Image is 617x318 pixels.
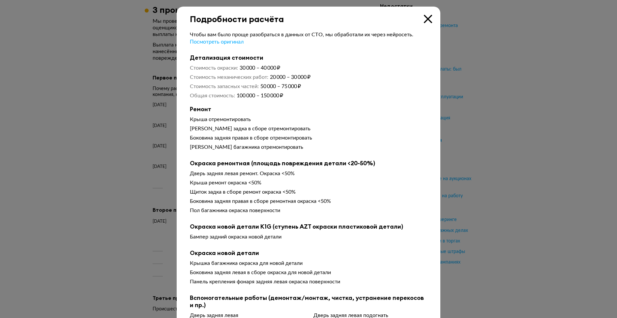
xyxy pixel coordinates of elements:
div: Щиток задка в сборе ремонт окраска <50% [190,189,427,195]
div: Боковина задняя левая в сборе окраска для новой детали [190,269,427,276]
span: Посмотреть оригинал [190,39,244,45]
dt: Стоимость запасных частей [190,83,259,90]
span: 50 000 – 75 000 ₽ [260,84,301,89]
b: Вспомогательные работы (демонтаж/монтаж, чистка, устранение перекосов и пр.) [190,294,427,309]
div: Дверь задняя левая ремонт. Окраска <50% [190,170,427,177]
div: Крыша ремонт окраска <50% [190,179,427,186]
span: Чтобы вам было проще разобраться в данных от СТО, мы обработали их через нейросеть. [190,32,413,37]
div: [PERSON_NAME] багажника отремонтировать [190,144,427,150]
b: Детализация стоимости [190,54,427,61]
dt: Стоимость окраски [190,65,238,71]
span: 100 000 – 150 000 ₽ [237,93,283,98]
div: Боковина задняя правая в сборе ремонтная окраска <50% [190,198,427,205]
div: Крышка багажника окраска для новой детали [190,260,427,267]
b: Окраска ремонтная (площадь повреждения детали <20-50%) [190,160,427,167]
div: Подробности расчёта [177,7,440,24]
div: Панель крепления фонаря задняя левая окраска поверхности [190,278,427,285]
span: 30 000 – 40 000 ₽ [240,65,280,71]
div: [PERSON_NAME] задка в сборе отремонтировать [190,125,427,132]
b: Ремонт [190,106,427,113]
div: Бампер задний окраска новой детали [190,234,427,240]
dt: Общая стоимость [190,92,235,99]
b: Окраска новой детали K1G (ступень AZT окраски пластиковой детали) [190,223,427,230]
div: Пол багажника окраска поверхности [190,207,427,214]
div: Боковина задняя правая в сборе отремонтировать [190,135,427,141]
dt: Стоимость механических работ [190,74,268,80]
div: Крыша отремонтировать [190,116,427,123]
span: 20 000 – 30 000 ₽ [270,75,310,80]
b: Окраска новой детали [190,249,427,257]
